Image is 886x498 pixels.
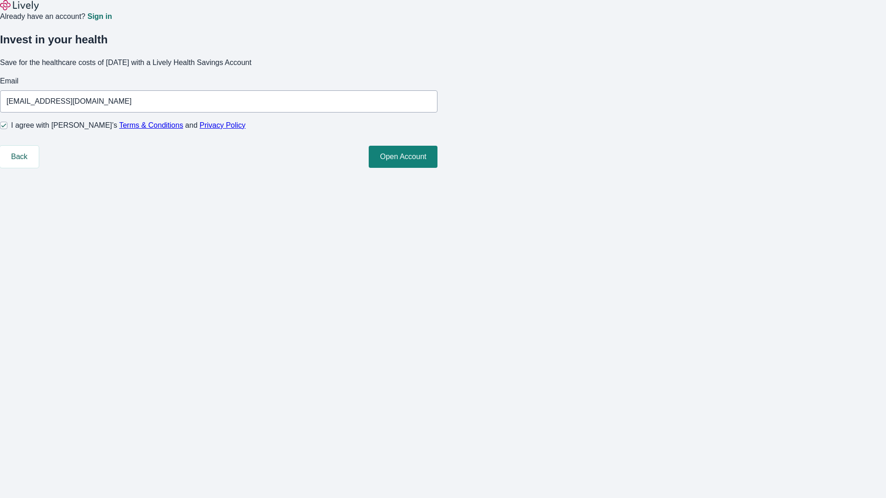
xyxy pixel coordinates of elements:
a: Privacy Policy [200,121,246,129]
button: Open Account [369,146,437,168]
a: Terms & Conditions [119,121,183,129]
a: Sign in [87,13,112,20]
span: I agree with [PERSON_NAME]’s and [11,120,245,131]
